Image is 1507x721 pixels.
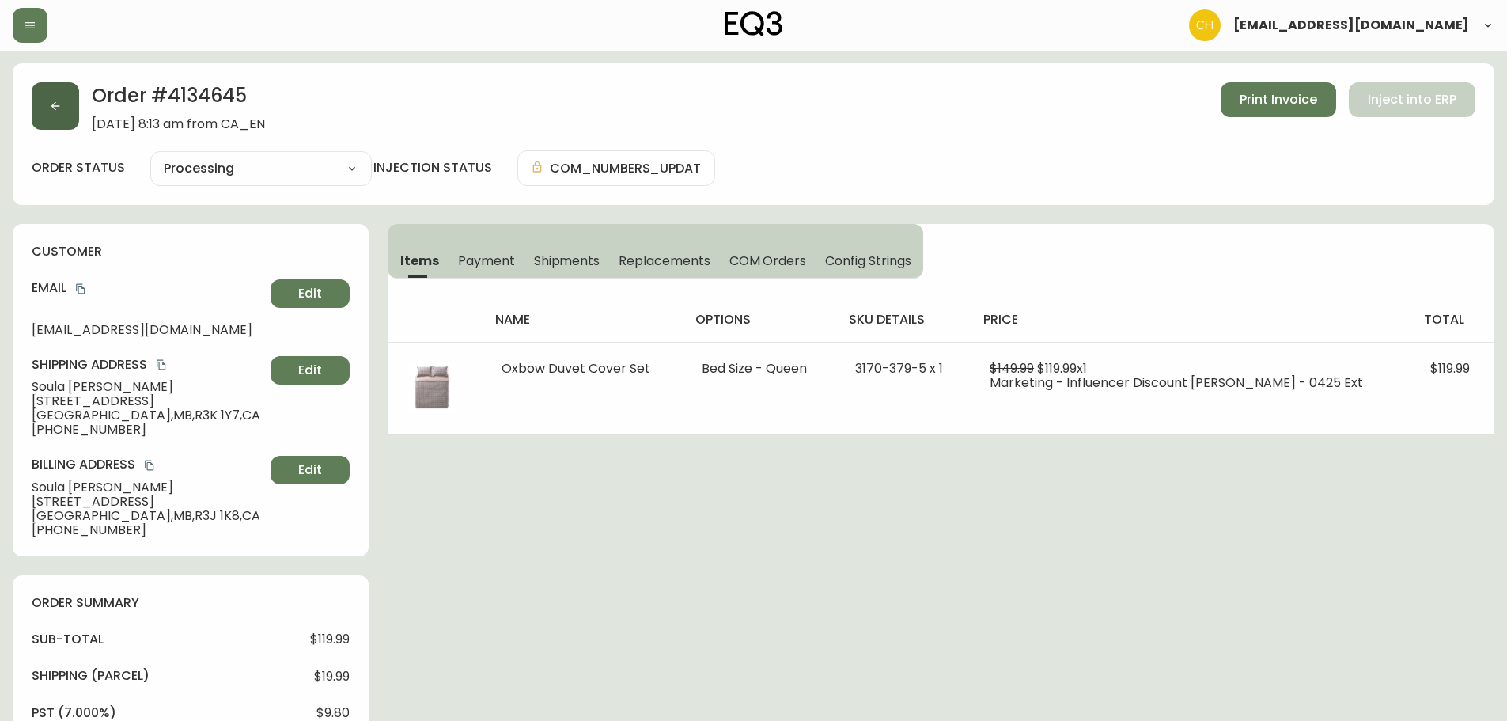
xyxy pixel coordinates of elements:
img: logo [725,11,783,36]
h4: name [495,311,670,328]
button: Edit [271,456,350,484]
span: Payment [458,252,515,269]
span: Edit [298,461,322,479]
h4: Email [32,279,264,297]
button: copy [73,281,89,297]
span: $149.99 [990,359,1034,378]
span: [DATE] 8:13 am from CA_EN [92,117,265,131]
span: $119.99 x 1 [1037,359,1087,378]
h4: sku details [849,311,958,328]
span: Marketing - Influencer Discount [PERSON_NAME] - 0425 Ext [990,374,1363,392]
span: Soula [PERSON_NAME] [32,480,264,495]
li: Bed Size - Queen [702,362,817,376]
h4: options [695,311,824,328]
h4: price [983,311,1399,328]
span: Edit [298,285,322,302]
span: COM Orders [729,252,807,269]
span: [GEOGRAPHIC_DATA] , MB , R3J 1K8 , CA [32,509,264,523]
span: Soula [PERSON_NAME] [32,380,264,394]
span: [EMAIL_ADDRESS][DOMAIN_NAME] [1233,19,1469,32]
h4: Shipping ( Parcel ) [32,667,150,685]
span: 3170-379-5 x 1 [855,359,943,378]
h4: customer [32,243,350,260]
span: Config Strings [825,252,911,269]
span: [STREET_ADDRESS] [32,495,264,509]
span: Edit [298,362,322,379]
h4: Billing Address [32,456,264,473]
img: 6288462cea190ebb98a2c2f3c744dd7e [1189,9,1221,41]
h4: injection status [373,159,492,176]
span: Replacements [619,252,710,269]
span: Oxbow Duvet Cover Set [502,359,650,378]
span: Items [400,252,439,269]
span: $119.99 [310,632,350,647]
span: [PHONE_NUMBER] [32,523,264,537]
label: order status [32,159,125,176]
button: Print Invoice [1221,82,1336,117]
span: [GEOGRAPHIC_DATA] , MB , R3K 1Y7 , CA [32,408,264,423]
h4: sub-total [32,631,104,648]
h4: Shipping Address [32,356,264,374]
span: $9.80 [316,706,350,720]
button: Edit [271,279,350,308]
h2: Order # 4134645 [92,82,265,117]
button: Edit [271,356,350,385]
button: copy [153,357,169,373]
span: [PHONE_NUMBER] [32,423,264,437]
span: $19.99 [314,670,350,684]
h4: order summary [32,594,350,612]
h4: total [1424,311,1482,328]
span: Shipments [534,252,600,269]
button: copy [142,457,157,473]
span: Print Invoice [1240,91,1317,108]
img: 654b31c6-8624-493c-b0d1-8f1f13ebe3eb.jpg [407,362,457,412]
span: [EMAIL_ADDRESS][DOMAIN_NAME] [32,323,264,337]
span: [STREET_ADDRESS] [32,394,264,408]
span: $119.99 [1430,359,1470,378]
